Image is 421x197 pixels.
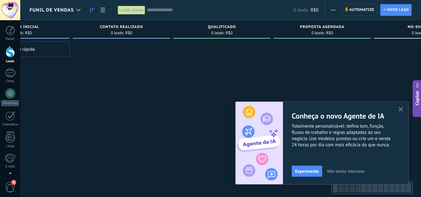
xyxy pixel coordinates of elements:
div: Leads [1,59,19,63]
span: Qualificado [208,25,236,29]
span: 0 leads: [312,31,325,35]
span: 0 leads: [294,7,309,13]
span: 0 leads: [111,31,124,35]
a: Novo lead [380,4,412,16]
span: Automatize [349,4,374,16]
span: Copilot [414,91,420,105]
span: R$0 [311,7,318,13]
div: Leads ativos [118,6,145,15]
div: Contato realizado [76,25,167,30]
div: WhatsApp [1,100,19,106]
span: R$0 [226,31,232,35]
div: Listas [1,144,19,148]
a: Leads [87,4,98,16]
span: R$0 [125,31,132,35]
div: E-mail [1,165,19,169]
span: Contato realizado [100,25,143,29]
button: Não tenho interesse [324,167,367,176]
div: Qualificado [176,25,267,30]
img: ai_agent_activation_popup_PT.png [236,102,283,184]
div: Calendário [1,123,19,127]
span: R$0 [326,31,333,35]
span: Contato inicial [3,25,39,29]
button: Experimente [292,166,322,177]
span: Funil de vendas [30,7,74,13]
span: 0 leads: [211,31,225,35]
span: Totalmente personalizável: defina tom, função, fluxos de trabalho e regras adaptadas ao seu negóc... [292,123,408,148]
div: Painel [1,37,19,41]
h2: Conheça o novo Agente de IA [292,111,408,121]
div: proposta agendada [277,25,368,30]
button: Mais [329,4,338,16]
span: proposta agendada [300,25,345,29]
a: Lista [98,4,108,16]
div: Chats [1,79,19,83]
a: Automatize [342,4,377,16]
span: Experimente [295,169,319,173]
span: Não tenho interesse [327,169,365,173]
span: R$0 [25,31,32,35]
span: Novo lead [387,4,409,16]
span: 2 [11,180,16,185]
